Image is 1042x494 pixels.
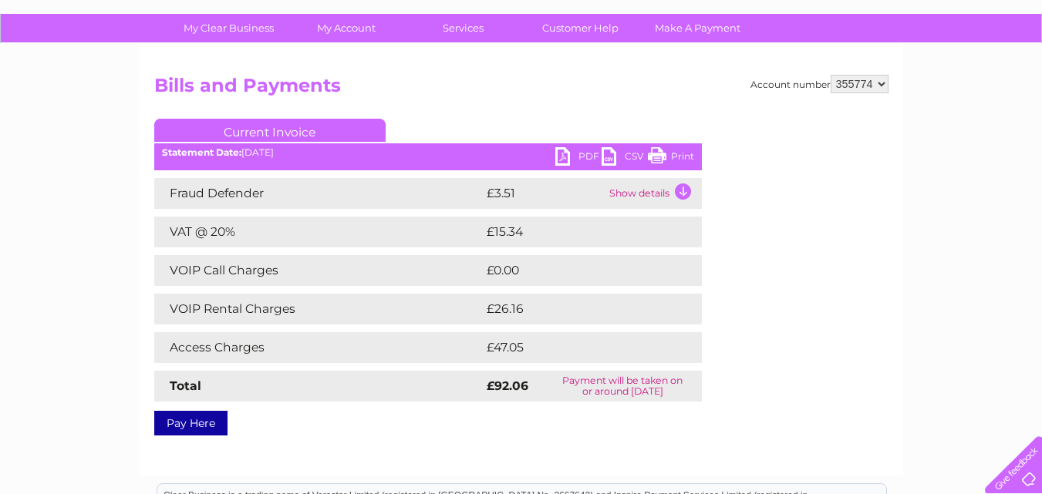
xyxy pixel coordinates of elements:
[157,8,886,75] div: Clear Business is a trading name of Verastar Limited (registered in [GEOGRAPHIC_DATA] No. 3667643...
[483,178,605,209] td: £3.51
[154,119,386,142] a: Current Invoice
[809,66,843,77] a: Energy
[154,255,483,286] td: VOIP Call Charges
[400,14,527,42] a: Services
[154,178,483,209] td: Fraud Defender
[282,14,410,42] a: My Account
[154,217,483,247] td: VAT @ 20%
[170,378,201,393] strong: Total
[648,147,694,170] a: Print
[991,66,1027,77] a: Log out
[483,255,666,286] td: £0.00
[154,411,228,435] a: Pay Here
[483,332,669,363] td: £47.05
[487,378,528,393] strong: £92.06
[154,75,889,104] h2: Bills and Payments
[154,294,483,324] td: VOIP Rental Charges
[634,14,761,42] a: Make A Payment
[517,14,644,42] a: Customer Help
[771,66,800,77] a: Water
[852,66,899,77] a: Telecoms
[939,66,977,77] a: Contact
[165,14,292,42] a: My Clear Business
[605,178,702,209] td: Show details
[750,75,889,93] div: Account number
[483,217,669,247] td: £15.34
[602,147,648,170] a: CSV
[544,371,702,402] td: Payment will be taken on or around [DATE]
[751,8,858,27] a: 0333 014 3131
[162,146,241,158] b: Statement Date:
[154,147,702,158] div: [DATE]
[555,147,602,170] a: PDF
[36,40,115,87] img: logo.png
[483,294,669,324] td: £26.16
[908,66,930,77] a: Blog
[154,332,483,363] td: Access Charges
